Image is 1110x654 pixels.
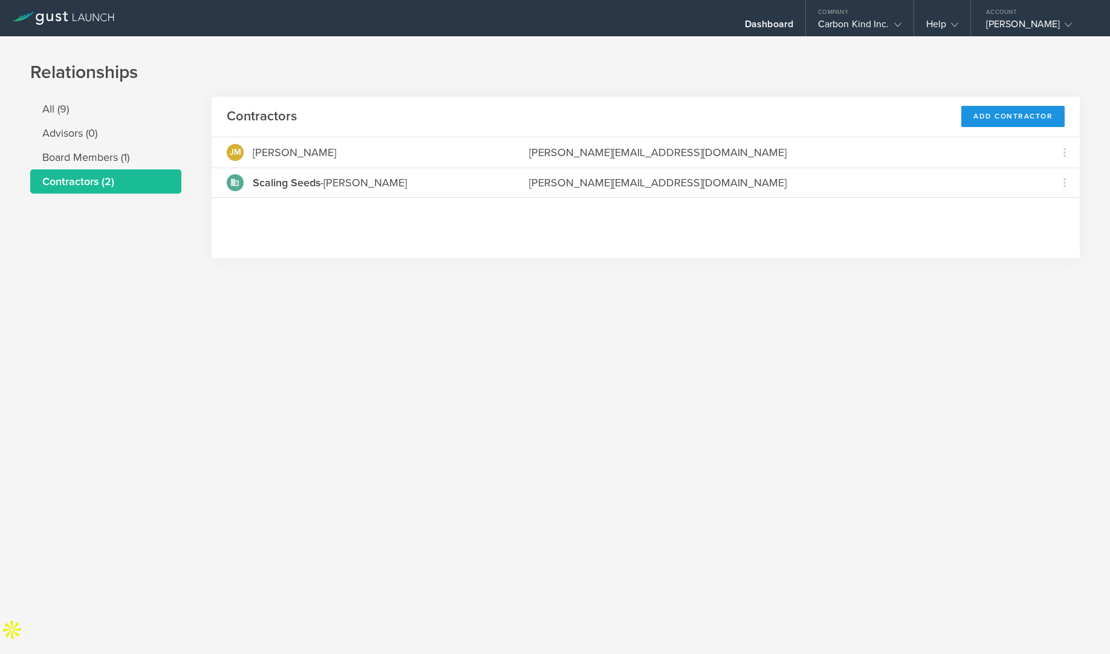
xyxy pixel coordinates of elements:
[986,18,1089,36] div: [PERSON_NAME]
[30,169,181,194] li: Contractors (2)
[961,106,1065,127] div: Add Contractor
[745,18,793,36] div: Dashboard
[253,145,336,160] div: [PERSON_NAME]
[529,175,1034,191] div: [PERSON_NAME][EMAIL_ADDRESS][DOMAIN_NAME]
[30,97,181,121] li: All (9)
[30,145,181,169] li: Board Members (1)
[253,175,407,191] div: [PERSON_NAME]
[818,18,901,36] div: Carbon Kind Inc.
[227,108,297,125] h2: Contractors
[230,148,241,157] span: JM
[30,60,1080,85] h1: Relationships
[253,176,323,189] span: -
[529,145,1034,160] div: [PERSON_NAME][EMAIL_ADDRESS][DOMAIN_NAME]
[30,121,181,145] li: Advisors (0)
[253,176,320,189] strong: Scaling Seeds
[926,18,958,36] div: Help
